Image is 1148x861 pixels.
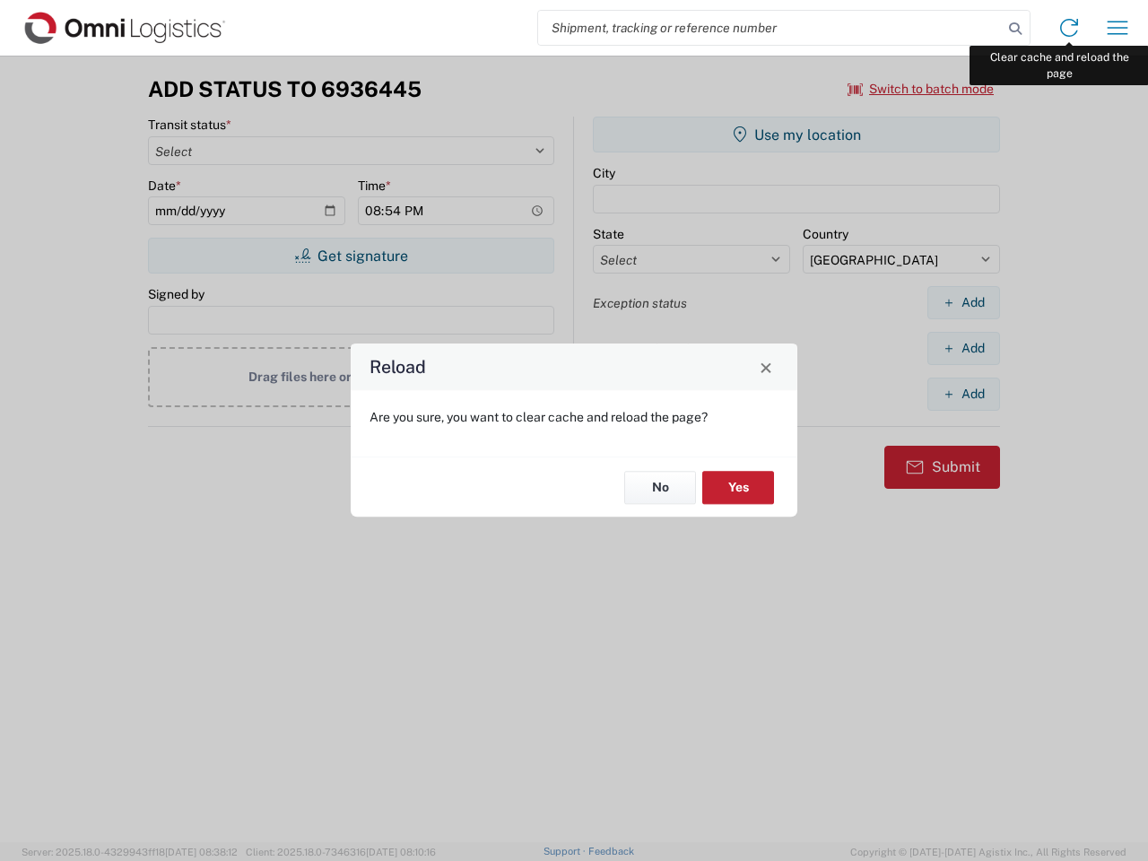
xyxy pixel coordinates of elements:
button: Yes [702,471,774,504]
button: No [624,471,696,504]
p: Are you sure, you want to clear cache and reload the page? [370,409,778,425]
input: Shipment, tracking or reference number [538,11,1003,45]
h4: Reload [370,354,426,380]
button: Close [753,354,778,379]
